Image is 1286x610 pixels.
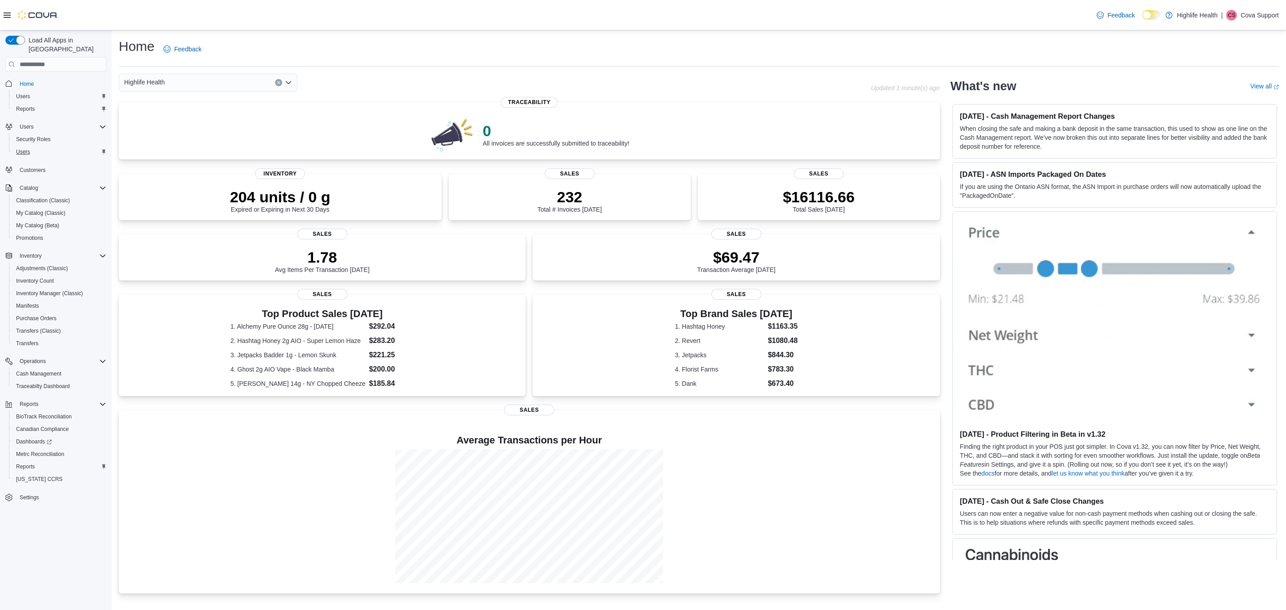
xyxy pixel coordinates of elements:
[768,321,798,332] dd: $1163.35
[16,370,61,377] span: Cash Management
[9,410,110,423] button: BioTrack Reconciliation
[960,182,1269,200] p: If you are using the Ontario ASN format, the ASN Import in purchase orders will now automatically...
[369,364,414,375] dd: $200.00
[13,424,72,435] a: Canadian Compliance
[20,184,38,192] span: Catalog
[16,78,106,89] span: Home
[960,170,1269,179] h3: [DATE] - ASN Imports Packaged On Dates
[174,45,201,54] span: Feedback
[675,365,764,374] dt: 4. Florist Farms
[960,469,1269,478] p: See the for more details, and after you’ve given it a try.
[275,248,370,266] p: 1.78
[16,426,69,433] span: Canadian Compliance
[13,436,106,447] span: Dashboards
[9,262,110,275] button: Adjustments (Classic)
[675,309,797,319] h3: Top Brand Sales [DATE]
[951,79,1016,93] h2: What's new
[20,252,42,259] span: Inventory
[13,263,106,274] span: Adjustments (Classic)
[13,288,106,299] span: Inventory Manager (Classic)
[1107,11,1135,20] span: Feedback
[230,309,414,319] h3: Top Product Sales [DATE]
[960,509,1269,527] p: Users can now enter a negative value for non-cash payment methods when cashing out or closing the...
[16,165,49,175] a: Customers
[16,492,42,503] a: Settings
[13,474,106,485] span: Washington CCRS
[13,474,66,485] a: [US_STATE] CCRS
[2,491,110,504] button: Settings
[13,146,106,157] span: Users
[768,335,798,346] dd: $1080.48
[9,219,110,232] button: My Catalog (Beta)
[16,302,39,309] span: Manifests
[13,146,33,157] a: Users
[1228,10,1236,21] span: CS
[16,399,42,409] button: Reports
[13,220,63,231] a: My Catalog (Beta)
[960,442,1269,469] p: Finding the right product in your POS just got simpler. In Cova v1.32, you can now filter by Pric...
[504,405,554,415] span: Sales
[16,413,72,420] span: BioTrack Reconciliation
[13,91,33,102] a: Users
[2,398,110,410] button: Reports
[13,208,69,218] a: My Catalog (Classic)
[297,289,347,300] span: Sales
[697,248,776,266] p: $69.47
[275,79,282,86] button: Clear input
[768,364,798,375] dd: $783.30
[13,424,106,435] span: Canadian Compliance
[230,379,365,388] dt: 5. [PERSON_NAME] 14g - NY Chopped Cheeze
[1221,10,1223,21] p: |
[2,77,110,90] button: Home
[16,148,30,155] span: Users
[768,350,798,360] dd: $844.30
[369,378,414,389] dd: $185.84
[9,146,110,158] button: Users
[2,182,110,194] button: Catalog
[16,383,70,390] span: Traceabilty Dashboard
[13,233,106,243] span: Promotions
[230,365,365,374] dt: 4. Ghost 2g AIO Vape - Black Mamba
[711,229,761,239] span: Sales
[13,276,58,286] a: Inventory Count
[230,188,330,213] div: Expired or Expiring in Next 30 Days
[13,326,64,336] a: Transfers (Classic)
[13,288,87,299] a: Inventory Manager (Classic)
[13,276,106,286] span: Inventory Count
[697,248,776,273] div: Transaction Average [DATE]
[16,183,42,193] button: Catalog
[13,233,47,243] a: Promotions
[545,168,595,179] span: Sales
[20,167,46,174] span: Customers
[13,208,106,218] span: My Catalog (Classic)
[230,322,365,331] dt: 1. Alchemy Pure Ounce 28g - [DATE]
[537,188,601,213] div: Total # Invoices [DATE]
[1093,6,1138,24] a: Feedback
[20,401,38,408] span: Reports
[275,248,370,273] div: Avg Items Per Transaction [DATE]
[9,423,110,435] button: Canadian Compliance
[369,350,414,360] dd: $221.25
[13,449,106,460] span: Metrc Reconciliation
[9,287,110,300] button: Inventory Manager (Classic)
[369,335,414,346] dd: $283.20
[16,492,106,503] span: Settings
[501,97,558,108] span: Traceability
[285,79,292,86] button: Open list of options
[783,188,855,213] div: Total Sales [DATE]
[13,338,42,349] a: Transfers
[1052,470,1124,477] a: let us know what you think
[9,103,110,115] button: Reports
[16,476,63,483] span: [US_STATE] CCRS
[230,351,365,359] dt: 3. Jetpacks Badder 1g - Lemon Skunk
[960,452,1260,468] em: Beta Features
[5,73,106,527] nav: Complex example
[16,265,68,272] span: Adjustments (Classic)
[483,122,629,147] div: All invoices are successfully submitted to traceability!
[1177,10,1218,21] p: Highlife Health
[960,112,1269,121] h3: [DATE] - Cash Management Report Changes
[16,183,106,193] span: Catalog
[13,134,54,145] a: Security Roles
[768,378,798,389] dd: $673.40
